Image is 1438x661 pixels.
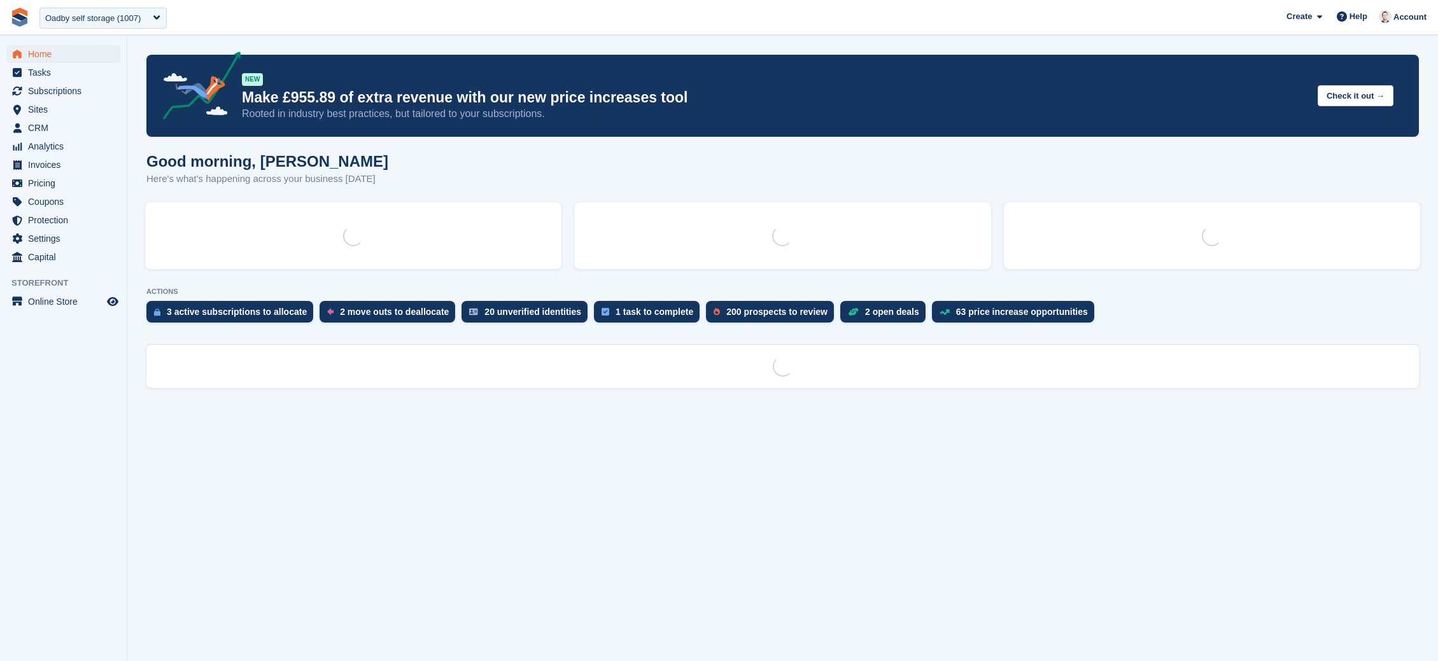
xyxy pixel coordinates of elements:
a: 200 prospects to review [706,301,840,329]
img: price_increase_opportunities-93ffe204e8149a01c8c9dc8f82e8f89637d9d84a8eef4429ea346261dce0b2c0.svg [940,309,950,315]
span: Create [1286,10,1312,23]
span: Sites [28,101,104,118]
div: 20 unverified identities [484,307,581,317]
a: menu [6,230,120,247]
img: task-75834270c22a3079a89374b754ae025e5fb1db73e45f91037f5363f120a921f8.svg [602,308,609,316]
div: 63 price increase opportunities [956,307,1088,317]
a: menu [6,119,120,137]
a: Preview store [105,294,120,309]
span: Account [1393,11,1427,24]
div: 2 move outs to deallocate [340,307,449,317]
span: Settings [28,230,104,247]
span: Pricing [28,174,104,192]
p: Rooted in industry best practices, but tailored to your subscriptions. [242,107,1308,121]
span: Home [28,45,104,63]
a: menu [6,193,120,211]
a: 20 unverified identities [462,301,594,329]
img: prospect-51fa495bee0391a8d652442698ab0144808aea92771e9ea1ae160a38d050c398.svg [714,308,720,316]
p: Here's what's happening across your business [DATE] [146,172,388,186]
a: menu [6,174,120,192]
div: 2 open deals [865,307,919,317]
span: Analytics [28,137,104,155]
div: 1 task to complete [616,307,693,317]
img: Jeff Knox [1379,10,1392,23]
button: Check it out → [1318,85,1393,106]
img: active_subscription_to_allocate_icon-d502201f5373d7db506a760aba3b589e785aa758c864c3986d89f69b8ff3... [154,308,160,316]
p: ACTIONS [146,288,1419,296]
span: Subscriptions [28,82,104,100]
h1: Good morning, [PERSON_NAME] [146,153,388,170]
span: Storefront [11,277,127,289]
div: Oadby self storage (1007) [45,12,141,25]
a: 2 move outs to deallocate [320,301,462,329]
a: menu [6,101,120,118]
a: 63 price increase opportunities [932,301,1101,329]
span: Tasks [28,64,104,81]
img: deal-1b604bf984904fb50ccaf53a9ad4b4a5d6e5aea283cecdc64d6e3604feb123c2.svg [848,307,859,316]
a: menu [6,82,120,100]
div: NEW [242,73,263,86]
a: menu [6,45,120,63]
a: menu [6,248,120,266]
a: menu [6,293,120,310]
img: price-adjustments-announcement-icon-8257ccfd72463d97f412b2fc003d46551f7dbcb40ab6d574587a9cd5c0d94... [152,52,241,124]
span: Protection [28,211,104,229]
span: Online Store [28,293,104,310]
p: Make £955.89 of extra revenue with our new price increases tool [242,88,1308,107]
span: Coupons [28,193,104,211]
a: menu [6,156,120,174]
span: Capital [28,248,104,266]
a: 2 open deals [840,301,932,329]
span: Help [1350,10,1367,23]
img: verify_identity-adf6edd0f0f0b5bbfe63781bf79b02c33cf7c696d77639b501bdc392416b5a36.svg [469,308,478,316]
a: menu [6,211,120,229]
img: stora-icon-8386f47178a22dfd0bd8f6a31ec36ba5ce8667c1dd55bd0f319d3a0aa187defe.svg [10,8,29,27]
div: 3 active subscriptions to allocate [167,307,307,317]
span: CRM [28,119,104,137]
div: 200 prospects to review [726,307,828,317]
a: menu [6,64,120,81]
img: move_outs_to_deallocate_icon-f764333ba52eb49d3ac5e1228854f67142a1ed5810a6f6cc68b1a99e826820c5.svg [327,308,334,316]
span: Invoices [28,156,104,174]
a: 1 task to complete [594,301,706,329]
a: 3 active subscriptions to allocate [146,301,320,329]
a: menu [6,137,120,155]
